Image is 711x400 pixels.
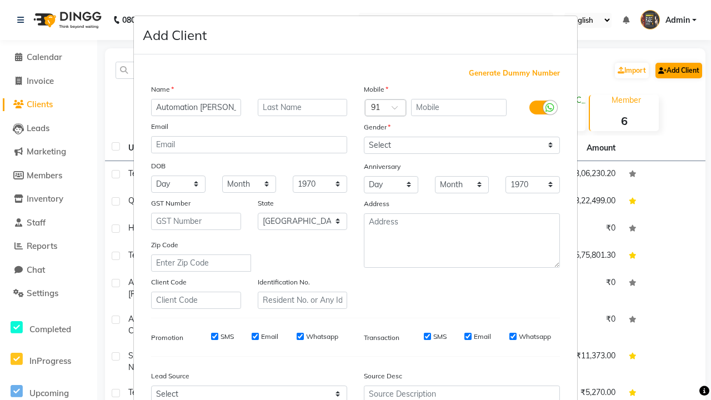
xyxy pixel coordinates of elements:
label: State [258,198,274,208]
label: Zip Code [151,240,178,250]
input: Email [151,136,347,153]
label: Transaction [364,333,399,343]
label: Client Code [151,277,187,287]
label: Name [151,84,174,94]
label: Source Desc [364,371,402,381]
label: Promotion [151,333,183,343]
label: Whatsapp [306,332,338,342]
input: First Name [151,99,241,116]
label: Identification No. [258,277,310,287]
label: GST Number [151,198,191,208]
label: Gender [364,122,390,132]
label: Email [474,332,491,342]
label: Mobile [364,84,388,94]
label: Email [151,122,168,132]
label: SMS [433,332,447,342]
span: Generate Dummy Number [469,68,560,79]
input: Mobile [411,99,507,116]
label: Anniversary [364,162,400,172]
input: Enter Zip Code [151,254,251,272]
label: SMS [221,332,234,342]
label: Lead Source [151,371,189,381]
input: Resident No. or Any Id [258,292,348,309]
label: Email [261,332,278,342]
label: DOB [151,161,166,171]
input: Last Name [258,99,348,116]
input: GST Number [151,213,241,230]
h4: Add Client [143,25,207,45]
input: Client Code [151,292,241,309]
label: Address [364,199,389,209]
label: Whatsapp [519,332,551,342]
